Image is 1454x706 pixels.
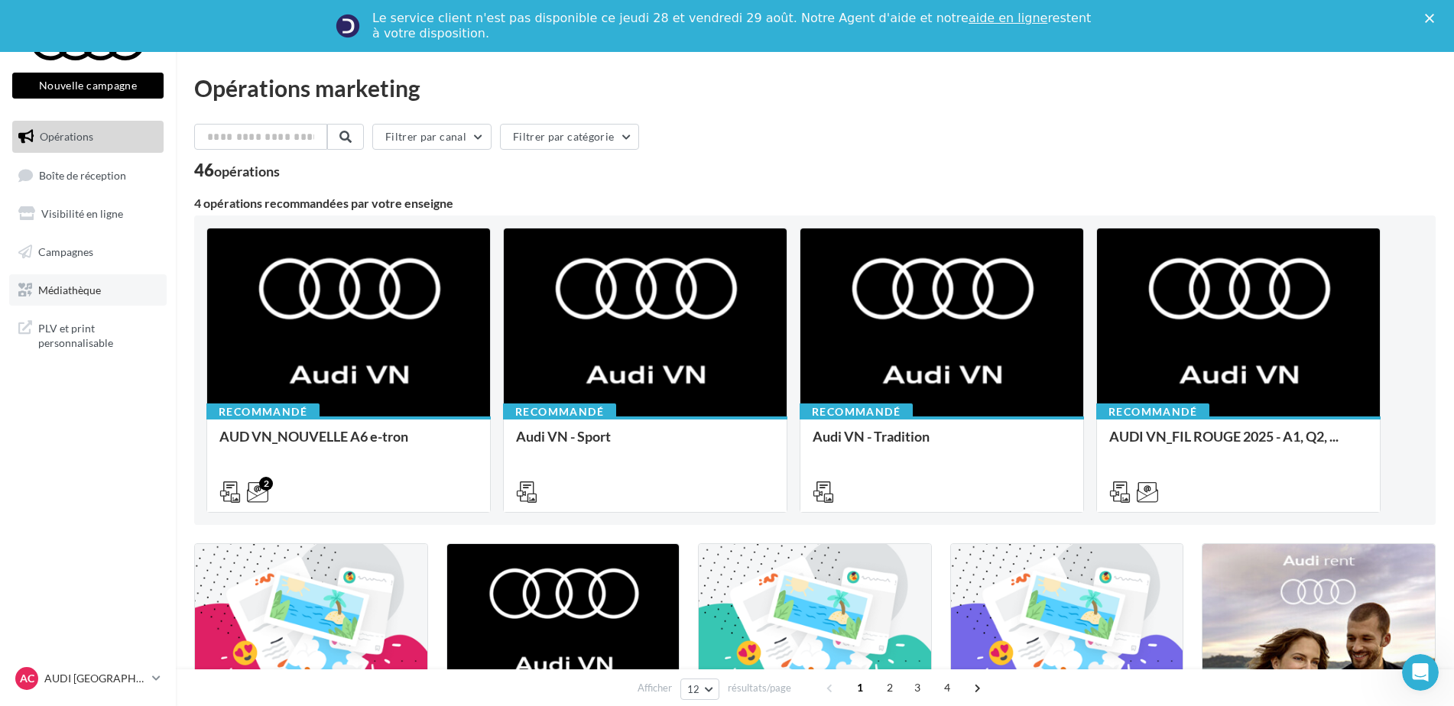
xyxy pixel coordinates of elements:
span: Audi VN - Tradition [813,428,930,445]
div: 4 opérations recommandées par votre enseigne [194,197,1436,209]
img: Profile image for Service-Client [336,14,360,38]
span: 3 [905,675,930,700]
span: résultats/page [728,681,791,695]
span: 4 [935,675,959,700]
span: Médiathèque [38,283,101,296]
span: Boîte de réception [39,168,126,181]
a: Visibilité en ligne [9,198,167,230]
span: PLV et print personnalisable [38,318,157,351]
span: Afficher [638,681,672,695]
span: AUDI VN_FIL ROUGE 2025 - A1, Q2, ... [1109,428,1339,445]
span: Campagnes [38,245,93,258]
span: Visibilité en ligne [41,207,123,220]
a: Boîte de réception [9,159,167,192]
div: Recommandé [503,403,616,420]
a: PLV et print personnalisable [9,312,167,357]
div: Opérations marketing [194,76,1436,99]
p: AUDI [GEOGRAPHIC_DATA] [44,671,146,686]
span: Audi VN - Sport [516,428,611,445]
iframe: Intercom live chat [1402,654,1439,691]
button: Filtrer par catégorie [500,124,639,150]
span: 12 [687,683,700,695]
button: 12 [680,678,719,700]
span: Opérations [40,130,93,143]
div: 46 [194,162,280,179]
a: aide en ligne [969,11,1047,25]
span: 1 [848,675,872,700]
span: 2 [878,675,902,700]
a: AC AUDI [GEOGRAPHIC_DATA] [12,664,164,693]
button: Nouvelle campagne [12,73,164,99]
span: AC [20,671,34,686]
div: Recommandé [800,403,913,420]
div: opérations [214,164,280,178]
a: Opérations [9,121,167,153]
div: 2 [259,477,273,491]
a: Campagnes [9,236,167,268]
a: Médiathèque [9,274,167,306]
div: Recommandé [1096,403,1209,420]
span: AUD VN_NOUVELLE A6 e-tron [219,428,408,445]
div: Le service client n'est pas disponible ce jeudi 28 et vendredi 29 août. Notre Agent d'aide et not... [372,11,1094,41]
button: Filtrer par canal [372,124,492,150]
div: Fermer [1425,14,1440,23]
div: Recommandé [206,403,320,420]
